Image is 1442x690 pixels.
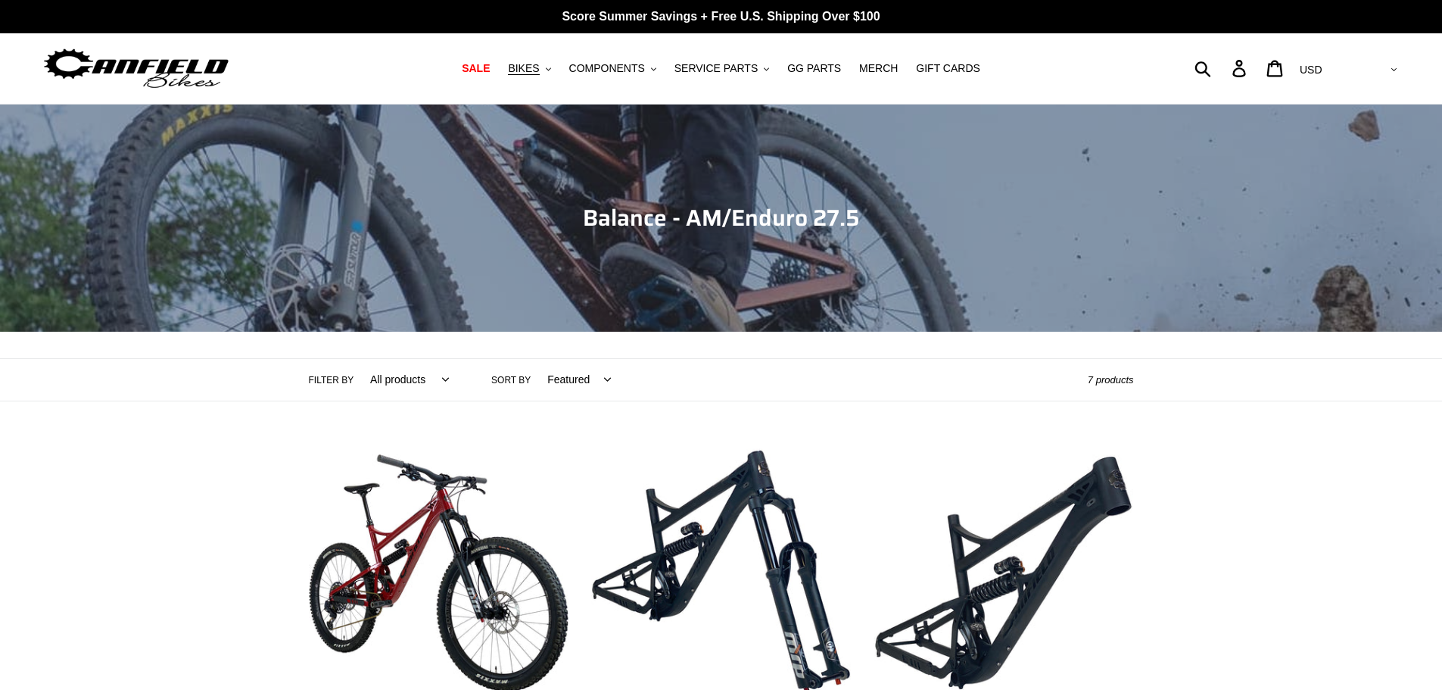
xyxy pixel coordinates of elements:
[908,58,988,79] a: GIFT CARDS
[569,62,645,75] span: COMPONENTS
[500,58,558,79] button: BIKES
[562,58,664,79] button: COMPONENTS
[787,62,841,75] span: GG PARTS
[491,373,531,387] label: Sort by
[309,373,354,387] label: Filter by
[462,62,490,75] span: SALE
[852,58,905,79] a: MERCH
[1203,52,1241,85] input: Search
[583,200,860,236] span: Balance - AM/Enduro 27.5
[916,62,980,75] span: GIFT CARDS
[667,58,777,79] button: SERVICE PARTS
[42,45,231,92] img: Canfield Bikes
[454,58,497,79] a: SALE
[508,62,539,75] span: BIKES
[859,62,898,75] span: MERCH
[1088,374,1134,386] span: 7 products
[780,58,849,79] a: GG PARTS
[674,62,758,75] span: SERVICE PARTS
